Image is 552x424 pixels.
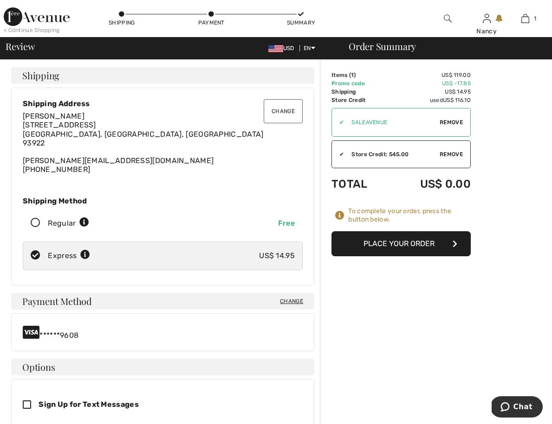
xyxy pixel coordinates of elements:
button: Change [264,99,303,123]
img: search the website [444,13,452,24]
h4: Options [11,359,314,375]
span: [STREET_ADDRESS] [GEOGRAPHIC_DATA], [GEOGRAPHIC_DATA], [GEOGRAPHIC_DATA] 93922 [23,120,264,147]
td: US$ 0.00 [389,168,471,200]
span: Change [280,297,303,305]
div: Regular [48,218,89,229]
span: Review [6,42,35,51]
div: ✔ [332,118,344,127]
iframe: Opens a widget where you can chat to one of our agents [492,396,543,419]
div: Express [48,250,90,261]
span: Payment Method [22,297,92,306]
span: [PERSON_NAME] [23,112,84,120]
span: Shipping [22,71,59,80]
span: EN [304,45,315,51]
div: US$ 14.95 [259,250,295,261]
td: US$ -17.85 [389,79,471,88]
div: Summary [287,19,315,27]
img: My Info [483,13,491,24]
span: Remove [440,118,463,127]
span: USD [268,45,298,51]
td: Promo code [331,79,389,88]
div: Shipping [108,19,136,27]
span: Sign Up for Text Messages [39,400,139,409]
td: US$ 14.95 [389,88,471,96]
input: Promo code [344,108,440,136]
td: US$ 119.00 [389,71,471,79]
img: My Bag [521,13,529,24]
button: Place Your Order [331,231,471,256]
td: Items ( ) [331,71,389,79]
div: To complete your order, press the button below. [348,207,471,224]
div: Shipping Method [23,196,303,205]
div: Nancy [468,26,506,36]
div: Store Credit: 545.00 [344,150,440,158]
img: US Dollar [268,45,283,52]
div: ✔ [332,150,344,158]
td: Shipping [331,88,389,96]
div: [PERSON_NAME][EMAIL_ADDRESS][DOMAIN_NAME] [PHONE_NUMBER] [23,112,303,174]
span: Remove [440,150,463,158]
span: 1 [534,14,536,23]
a: 1 [507,13,544,24]
span: 1 [351,72,354,78]
span: Free [278,219,295,228]
div: < Continue Shopping [4,26,60,34]
td: Store Credit [331,96,389,104]
div: Payment [197,19,225,27]
td: used [389,96,471,104]
td: Total [331,168,389,200]
span: US$ 116.10 [443,97,471,103]
div: Shipping Address [23,99,303,108]
a: Sign In [483,14,491,23]
img: 1ère Avenue [4,7,70,26]
div: Order Summary [338,42,546,51]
